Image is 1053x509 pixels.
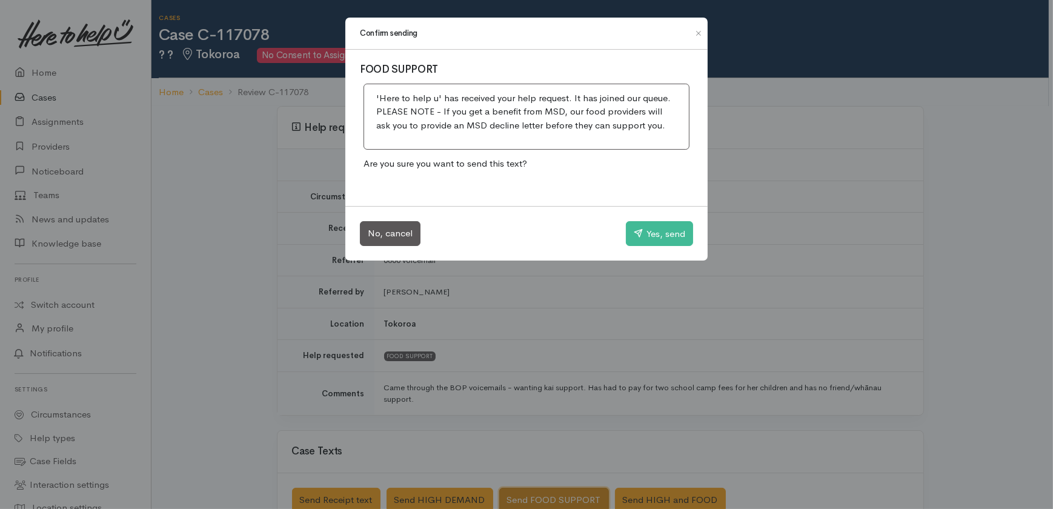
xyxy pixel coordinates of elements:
h3: FOOD SUPPORT [360,64,693,76]
button: Close [689,26,708,41]
p: Are you sure you want to send this text? [360,153,693,175]
p: 'Here to help u' has received your help request. It has joined our queue. PLEASE NOTE - If you ge... [376,91,677,133]
button: No, cancel [360,221,420,246]
h1: Confirm sending [360,27,417,39]
button: Yes, send [626,221,693,247]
